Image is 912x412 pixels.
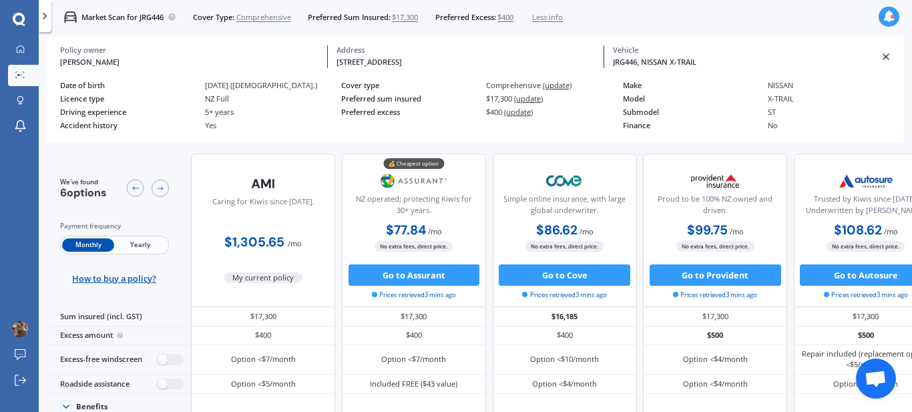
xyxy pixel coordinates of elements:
[884,226,898,236] span: / mo
[47,345,191,375] div: Excess-free windscreen
[522,290,606,300] span: Prices retrieved 3 mins ago
[525,241,604,251] span: No extra fees, direct price.
[530,354,599,365] div: Option <$10/month
[205,121,341,130] div: Yes
[623,94,759,103] div: Model
[205,81,341,89] div: [DATE] ([DEMOGRAPHIC_DATA].)
[62,238,114,252] span: Monthly
[60,81,196,89] div: Date of birth
[381,354,446,365] div: Option <$7/month
[824,290,908,300] span: Prices retrieved 3 mins ago
[529,168,600,194] img: Cove.webp
[224,234,284,250] b: $1,305.65
[231,354,296,365] div: Option <$7/month
[60,121,196,130] div: Accident history
[212,196,314,223] div: Caring for Kiwis since [DATE].
[493,327,637,345] div: $400
[60,186,107,200] span: 6 options
[342,307,486,326] div: $17,300
[64,11,77,23] img: car.f15378c7a67c060ca3f3.svg
[623,108,759,116] div: Submodel
[228,170,299,197] img: AMI-text-1.webp
[60,221,169,232] div: Payment frequency
[336,45,596,55] div: Address
[680,168,750,194] img: Provident.png
[60,57,319,68] div: [PERSON_NAME]
[643,327,787,345] div: $500
[191,307,335,326] div: $17,300
[375,241,453,251] span: No extra fees, direct price.
[236,12,291,23] span: Comprehensive
[81,12,164,23] p: Market Scan for JRG446
[499,264,630,286] button: Go to Cove
[831,168,901,194] img: Autosure.webp
[370,379,457,389] div: Included FREE ($43 value)
[114,238,166,252] span: Yearly
[580,226,594,236] span: / mo
[827,241,905,251] span: No extra fees, direct price.
[768,94,904,103] div: X-TRAIL
[683,354,748,365] div: Option <$4/month
[72,273,156,284] span: How to buy a policy?
[486,108,622,116] div: $400
[47,307,191,326] div: Sum insured (incl. GST)
[613,57,872,68] div: JRG446, NISSAN X-TRAIL
[435,12,496,23] span: Preferred Excess:
[493,307,637,326] div: $16,185
[856,359,896,399] div: Open chat
[379,168,449,194] img: Assurant.png
[341,94,477,103] div: Preferred sum insured
[351,194,477,220] div: NZ operated; protecting Kiwis for 30+ years.
[428,226,442,236] span: / mo
[288,238,302,248] span: / mo
[224,272,303,283] span: My current policy
[386,222,426,238] b: $77.84
[676,241,754,251] span: No extra fees, direct price.
[47,375,191,394] div: Roadside assistance
[532,12,563,23] span: Less info
[623,81,759,89] div: Make
[47,327,191,345] div: Excess amount
[392,12,418,23] span: $17,300
[60,45,319,55] div: Policy owner
[652,194,778,220] div: Proud to be 100% NZ owned and driven.
[504,107,533,117] span: (update)
[834,222,882,238] b: $108.62
[623,121,759,130] div: Finance
[60,94,196,103] div: Licence type
[349,264,480,286] button: Go to Assurant
[532,379,597,389] div: Option <$4/month
[60,108,196,116] div: Driving experience
[536,222,578,238] b: $86.62
[193,12,234,23] span: Cover Type:
[683,379,748,389] div: Option <$4/month
[613,45,872,55] div: Vehicle
[643,307,787,326] div: $17,300
[501,194,627,220] div: Simple online insurance, with large global underwriter.
[60,178,107,187] span: We've found
[497,12,513,23] span: $400
[673,290,757,300] span: Prices retrieved 3 mins ago
[833,379,898,389] div: Option <$4/month
[383,158,444,169] div: 💰 Cheapest option
[730,226,744,236] span: / mo
[342,327,486,345] div: $400
[687,222,728,238] b: $99.75
[372,290,456,300] span: Prices retrieved 3 mins ago
[205,108,341,116] div: 5+ years
[341,81,477,89] div: Cover type
[231,379,296,389] div: Option <$5/month
[650,264,781,286] button: Go to Provident
[543,80,572,90] span: (update)
[341,108,477,116] div: Preferred excess
[514,93,543,104] span: (update)
[768,81,904,89] div: NISSAN
[308,12,391,23] span: Preferred Sum Insured:
[76,402,108,411] div: Benefits
[486,94,622,103] div: $17,300
[205,94,341,103] div: NZ Full
[191,327,335,345] div: $400
[768,108,904,116] div: ST
[486,81,622,89] div: Comprehensive
[768,121,904,130] div: No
